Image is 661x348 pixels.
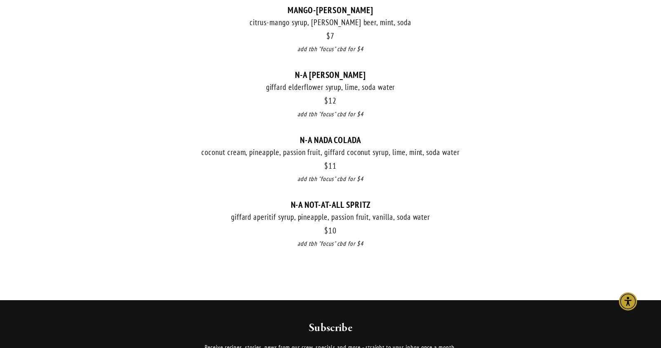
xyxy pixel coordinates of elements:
div: MANGO-[PERSON_NAME] [75,5,586,15]
h2: Subscribe [126,321,535,336]
div: 10 [75,226,586,235]
div: 11 [75,161,586,171]
span: $ [324,226,328,235]
div: Accessibility Menu [619,292,637,310]
span: $ [326,31,330,41]
div: giffard aperitif syrup, pineapple, passion fruit, vanilla, soda water [75,212,586,222]
div: 7 [75,31,586,41]
span: $ [324,161,328,171]
div: add tbh "focus" cbd for $4 [75,45,586,54]
div: N-A [PERSON_NAME] [75,70,586,80]
div: add tbh "focus" cbd for $4 [75,110,586,119]
div: N-A NOT-AT-ALL SPRITZ [75,200,586,210]
div: N-A NADA COLADA [75,135,586,145]
div: giffard elderflower syrup, lime, soda water [75,82,586,92]
div: add tbh "focus" cbd for $4 [75,239,586,249]
div: 12 [75,96,586,106]
div: citrus-mango syrup, [PERSON_NAME] beer, mint, soda [75,17,586,28]
span: $ [324,96,328,106]
div: coconut cream, pineapple, passion fruit, giffard coconut syrup, lime, mint, soda water [75,147,586,158]
div: add tbh "focus" cbd for $4 [75,174,586,184]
